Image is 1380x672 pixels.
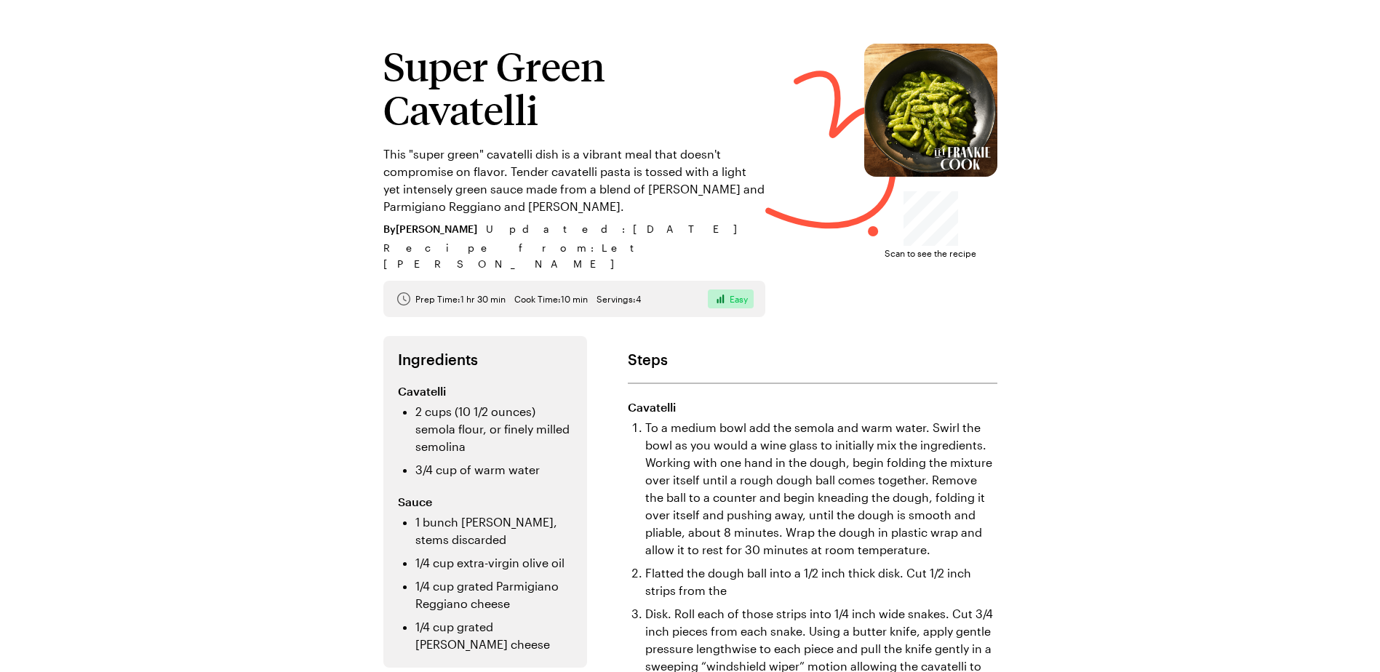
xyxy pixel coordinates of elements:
[885,246,976,260] span: Scan to see the recipe
[415,293,506,305] span: Prep Time: 1 hr 30 min
[383,221,477,237] span: By [PERSON_NAME]
[628,351,997,368] h2: Steps
[398,351,573,368] h2: Ingredients
[730,293,748,305] span: Easy
[645,564,997,599] li: Flatted the dough ball into a 1/2 inch thick disk. Cut 1/2 inch strips from the
[383,44,765,131] h1: Super Green Cavatelli
[597,293,641,305] span: Servings: 4
[398,383,573,400] h3: Cavatelli
[514,293,588,305] span: Cook Time: 10 min
[415,577,573,612] li: 1/4 cup grated Parmigiano Reggiano cheese
[628,399,997,416] h3: Cavatelli
[415,513,573,548] li: 1 bunch [PERSON_NAME], stems discarded
[398,493,573,511] h3: Sauce
[383,145,765,215] p: This "super green" cavatelli dish is a vibrant meal that doesn't compromise on flavor. Tender cav...
[415,554,573,572] li: 1/4 cup extra-virgin olive oil
[645,419,997,559] li: To a medium bowl add the semola and warm water. Swirl the bowl as you would a wine glass to initi...
[415,461,573,479] li: 3/4 cup of warm water
[864,44,997,177] img: Super Green Cavatelli
[486,221,751,237] span: Updated : [DATE]
[415,403,573,455] li: 2 cups (10 1/2 ounces) semola flour, or finely milled semolina
[383,240,765,272] span: Recipe from: Let [PERSON_NAME]
[415,618,573,653] li: 1/4 cup grated [PERSON_NAME] cheese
